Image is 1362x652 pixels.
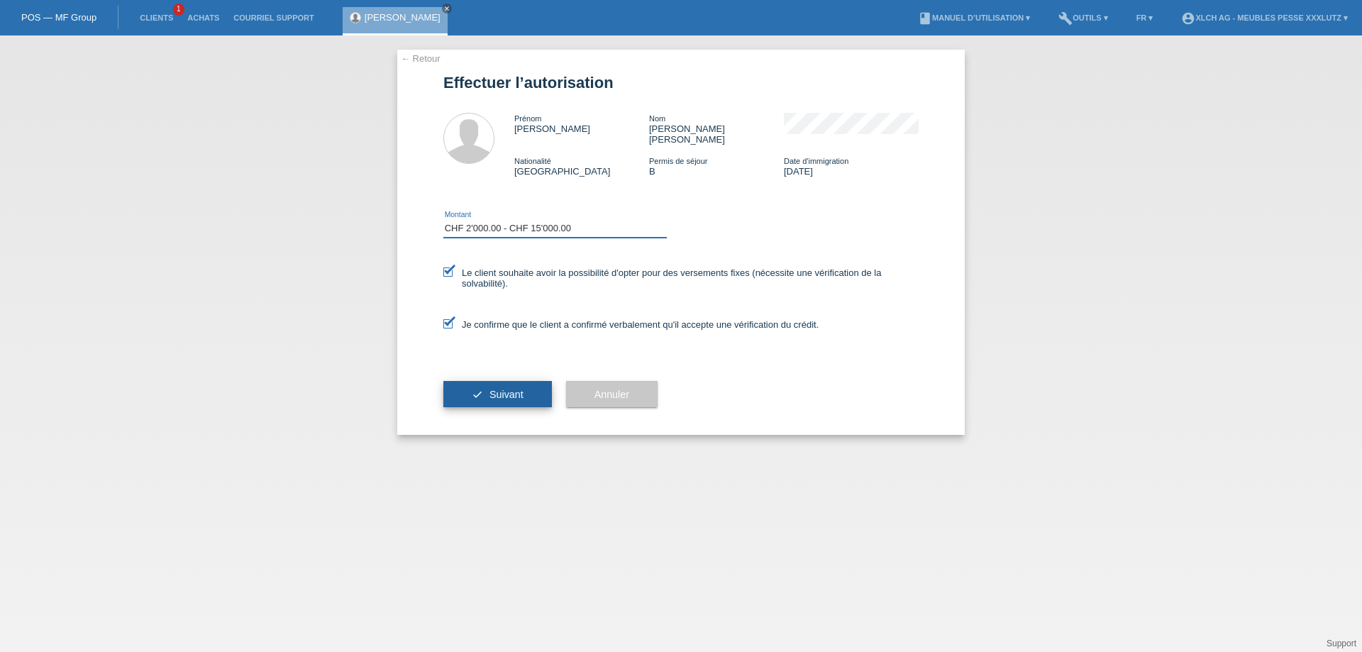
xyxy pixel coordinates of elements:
a: Courriel Support [226,13,321,22]
label: Je confirme que le client a confirmé verbalement qu'il accepte une vérification du crédit. [443,319,819,330]
div: [PERSON_NAME] [PERSON_NAME] [649,113,784,145]
span: Nom [649,114,665,123]
i: build [1058,11,1073,26]
a: buildOutils ▾ [1051,13,1114,22]
a: ← Retour [401,53,441,64]
span: Annuler [594,389,629,400]
a: account_circleXLCH AG - Meubles Pesse XXXLutz ▾ [1174,13,1355,22]
a: POS — MF Group [21,12,96,23]
span: 1 [173,4,184,16]
button: check Suivant [443,381,552,408]
a: bookManuel d’utilisation ▾ [911,13,1037,22]
a: FR ▾ [1129,13,1161,22]
button: Annuler [566,381,658,408]
i: book [918,11,932,26]
div: [DATE] [784,155,919,177]
div: B [649,155,784,177]
i: check [472,389,483,400]
span: Suivant [489,389,524,400]
a: close [442,4,452,13]
i: close [443,5,450,12]
span: Permis de séjour [649,157,708,165]
div: [GEOGRAPHIC_DATA] [514,155,649,177]
h1: Effectuer l’autorisation [443,74,919,92]
div: [PERSON_NAME] [514,113,649,134]
i: account_circle [1181,11,1195,26]
label: Le client souhaite avoir la possibilité d'opter pour des versements fixes (nécessite une vérifica... [443,267,919,289]
a: Support [1327,639,1356,648]
span: Date d'immigration [784,157,848,165]
a: [PERSON_NAME] [365,12,441,23]
a: Clients [133,13,180,22]
span: Prénom [514,114,542,123]
a: Achats [180,13,226,22]
span: Nationalité [514,157,551,165]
